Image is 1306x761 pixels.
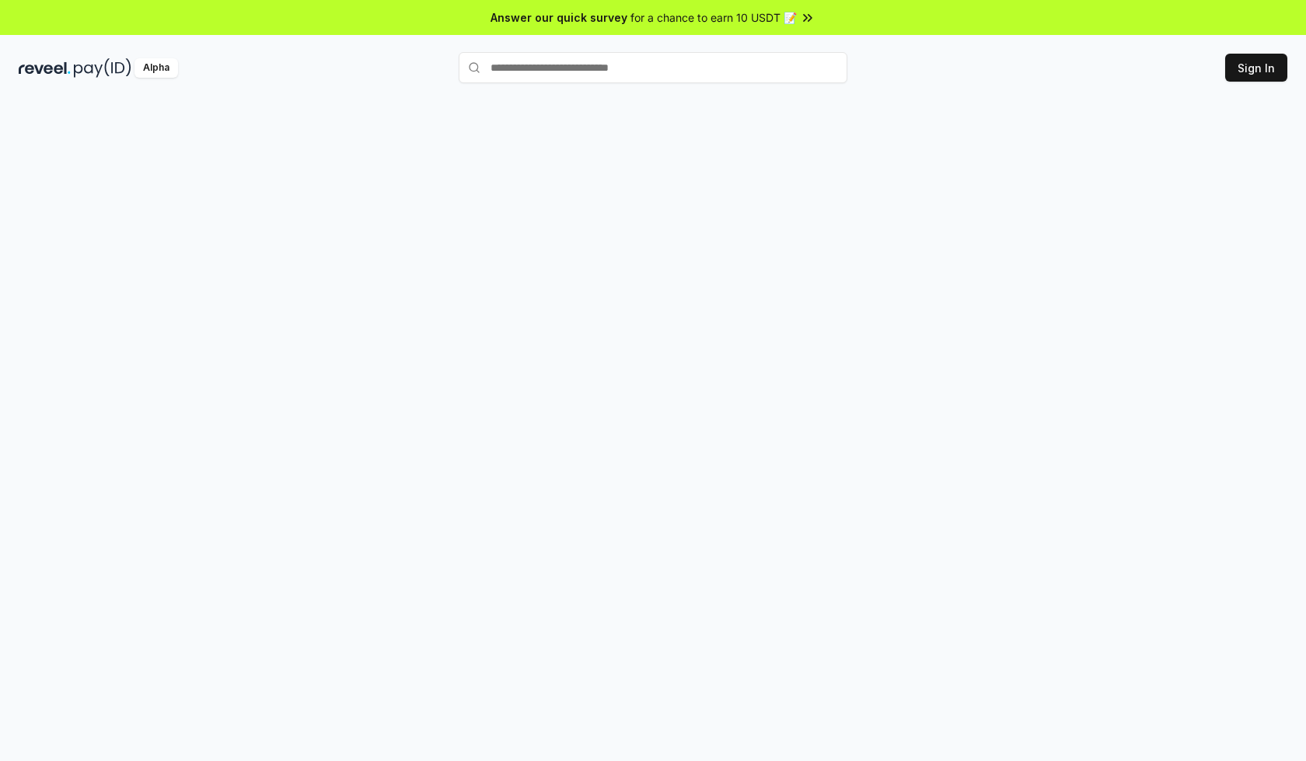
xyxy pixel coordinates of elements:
[491,9,627,26] span: Answer our quick survey
[630,9,797,26] span: for a chance to earn 10 USDT 📝
[134,58,178,78] div: Alpha
[74,58,131,78] img: pay_id
[19,58,71,78] img: reveel_dark
[1225,54,1287,82] button: Sign In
